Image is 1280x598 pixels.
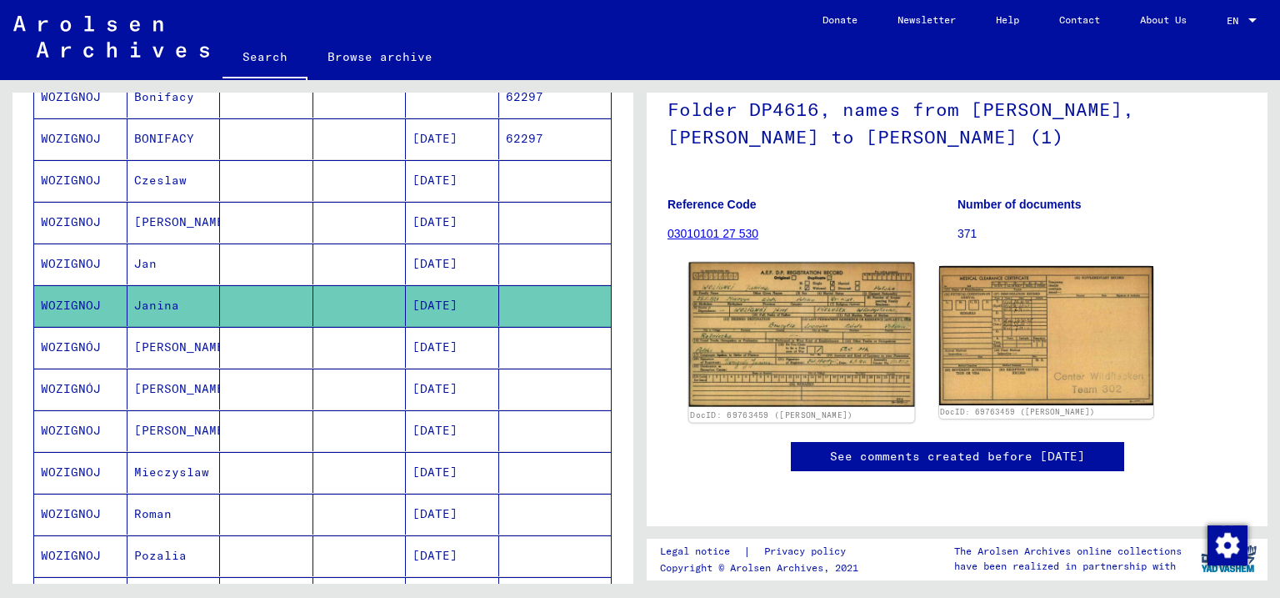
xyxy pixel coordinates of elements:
[127,160,221,201] mat-cell: Czeslaw
[34,452,127,493] mat-cell: WOZIGNOJ
[939,266,1154,405] img: 002.jpg
[667,227,758,240] a: 03010101 27 530
[499,118,612,159] mat-cell: 62297
[406,202,499,243] mat-cell: [DATE]
[690,410,852,420] a: DocID: 69763459 ([PERSON_NAME])
[406,118,499,159] mat-cell: [DATE]
[34,77,127,118] mat-cell: WOZIGNOJ
[406,369,499,410] mat-cell: [DATE]
[406,494,499,535] mat-cell: [DATE]
[940,407,1095,416] a: DocID: 69763459 ([PERSON_NAME])
[127,410,221,451] mat-cell: [PERSON_NAME]
[660,560,866,575] p: Copyright © Arolsen Archives, 2021
[34,285,127,326] mat-cell: WOZIGNOJ
[689,263,914,407] img: 001.jpg
[954,544,1182,559] p: The Arolsen Archives online collections
[957,225,1247,243] p: 371
[34,535,127,576] mat-cell: WOZIGNOJ
[660,543,866,560] div: |
[1207,525,1247,565] img: Change consent
[222,37,307,80] a: Search
[127,494,221,535] mat-cell: Roman
[830,448,1085,465] a: See comments created before [DATE]
[34,244,127,284] mat-cell: WOZIGNOJ
[127,202,221,243] mat-cell: [PERSON_NAME]
[34,118,127,159] mat-cell: WOZIGNOJ
[1197,538,1260,580] img: yv_logo.png
[406,244,499,284] mat-cell: [DATE]
[127,77,221,118] mat-cell: Bonifacy
[406,327,499,368] mat-cell: [DATE]
[667,198,757,211] b: Reference Code
[127,244,221,284] mat-cell: Jan
[406,285,499,326] mat-cell: [DATE]
[13,16,209,58] img: Arolsen_neg.svg
[34,494,127,535] mat-cell: WOZIGNOJ
[34,160,127,201] mat-cell: WOZIGNOJ
[499,77,612,118] mat-cell: 62297
[406,410,499,451] mat-cell: [DATE]
[127,535,221,576] mat-cell: Pozalia
[660,543,743,560] a: Legal notice
[34,327,127,368] mat-cell: WOZIGNÓJ
[307,37,452,77] a: Browse archive
[127,118,221,159] mat-cell: BONIFACY
[127,327,221,368] mat-cell: [PERSON_NAME]
[1227,15,1245,27] span: EN
[127,452,221,493] mat-cell: Mieczyslaw
[34,202,127,243] mat-cell: WOZIGNOJ
[127,369,221,410] mat-cell: [PERSON_NAME]
[127,285,221,326] mat-cell: Janina
[406,452,499,493] mat-cell: [DATE]
[954,559,1182,574] p: have been realized in partnership with
[751,543,866,560] a: Privacy policy
[667,71,1247,172] h1: Folder DP4616, names from [PERSON_NAME], [PERSON_NAME] to [PERSON_NAME] (1)
[34,410,127,451] mat-cell: WOZIGNOJ
[34,369,127,410] mat-cell: WOZIGNÓJ
[406,160,499,201] mat-cell: [DATE]
[406,535,499,576] mat-cell: [DATE]
[957,198,1082,211] b: Number of documents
